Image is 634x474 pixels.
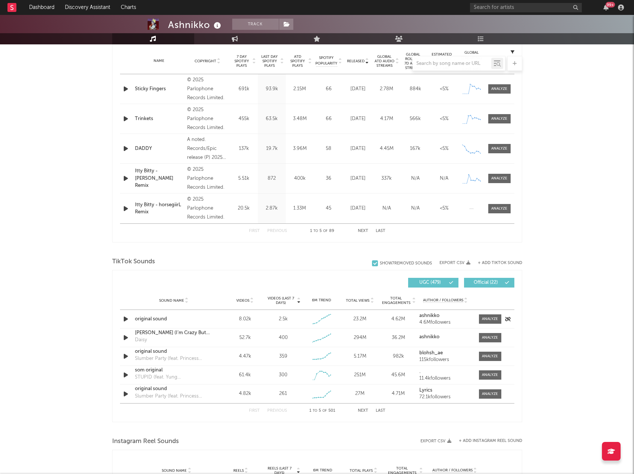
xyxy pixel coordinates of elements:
[374,145,399,153] div: 4.45M
[228,390,262,398] div: 4.82k
[187,165,228,192] div: © 2025 Parlophone Records Limited.
[304,298,339,303] div: 6M Trend
[419,313,439,318] strong: ashnikko
[135,167,184,189] a: Itty Bitty - [PERSON_NAME] Remix
[423,298,463,303] span: Author / Followers
[260,145,284,153] div: 19.7k
[135,336,147,344] div: Daisy
[403,85,428,93] div: 884k
[403,175,428,182] div: N/A
[346,115,370,123] div: [DATE]
[381,316,416,323] div: 4.62M
[408,278,458,288] button: UGC(479)
[168,19,223,31] div: Ashnikko
[135,374,213,381] div: STUPID (feat. Yung [PERSON_NAME])
[135,329,213,337] div: [PERSON_NAME] (I’m Crazy But You Like That)
[464,278,514,288] button: Official(22)
[374,175,399,182] div: 337k
[232,175,256,182] div: 5.51k
[381,334,416,342] div: 36.2M
[469,280,503,285] span: Official ( 22 )
[228,334,262,342] div: 52.7k
[135,316,213,323] div: original sound
[135,145,184,153] div: DADDY
[432,52,452,70] span: Estimated % Playlist Streams Last Day
[288,175,312,182] div: 400k
[376,409,385,413] button: Last
[266,296,296,305] span: Videos (last 7 days)
[232,85,256,93] div: 691k
[419,369,420,374] strong: .
[135,367,213,374] a: som original
[376,229,385,233] button: Last
[374,205,399,212] div: N/A
[419,335,471,340] a: ashnikko
[358,229,368,233] button: Next
[267,229,287,233] button: Previous
[432,145,457,153] div: <5%
[346,205,370,212] div: [DATE]
[135,348,213,355] a: original sound
[350,468,373,473] span: Total Plays
[260,115,284,123] div: 63.5k
[302,227,343,236] div: 1 5 89
[135,385,213,393] a: original sound
[236,298,249,303] span: Videos
[135,393,213,400] div: Slumber Party (feat. Princess Nokia)
[432,468,473,473] span: Author / Followers
[267,409,287,413] button: Previous
[439,261,470,265] button: Export CSV
[260,205,284,212] div: 2.87k
[135,85,184,93] a: Sticky Fingers
[279,390,287,398] div: 261
[403,145,428,153] div: 167k
[374,85,399,93] div: 2.78M
[260,54,280,68] span: Last Day Spotify Plays
[187,195,228,222] div: © 2025 Parlophone Records Limited.
[316,85,342,93] div: 66
[419,369,471,374] a: .
[420,439,451,443] button: Export CSV
[316,115,342,123] div: 66
[346,145,370,153] div: [DATE]
[381,371,416,379] div: 45.6M
[451,439,522,443] div: + Add Instagram Reel Sound
[135,115,184,123] a: Trinkets
[135,201,184,216] a: Itty Bitty - horsegiirL Remix
[346,298,369,303] span: Total Views
[419,351,443,355] strong: blohsh_ae
[232,115,256,123] div: 455k
[413,280,447,285] span: UGC ( 479 )
[413,61,491,67] input: Search by song name or URL
[419,335,439,339] strong: ashnikko
[313,229,318,233] span: to
[419,357,471,362] div: 115k followers
[228,316,262,323] div: 8.02k
[288,115,312,123] div: 3.48M
[419,320,471,325] div: 4.6M followers
[374,54,395,68] span: Global ATD Audio Streams
[232,54,252,68] span: 7 Day Spotify Plays
[162,468,187,473] span: Sound Name
[381,296,411,305] span: Total Engagements
[419,388,471,393] a: Lyrics
[432,205,457,212] div: <5%
[358,409,368,413] button: Next
[304,468,341,473] div: 6M Trend
[187,135,228,162] div: A noted. Records/Epic release (P) 2025 Sony Music Entertainment Italy S.p.A.
[343,316,377,323] div: 23.2M
[302,406,343,415] div: 1 5 501
[279,371,287,379] div: 300
[288,205,312,212] div: 1.33M
[316,175,342,182] div: 36
[419,313,471,318] a: ashnikko
[288,85,312,93] div: 2.15M
[419,351,471,356] a: blohsh_ae
[419,376,471,381] div: 11.4k followers
[135,355,213,362] div: Slumber Party (feat. Princess Nokia)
